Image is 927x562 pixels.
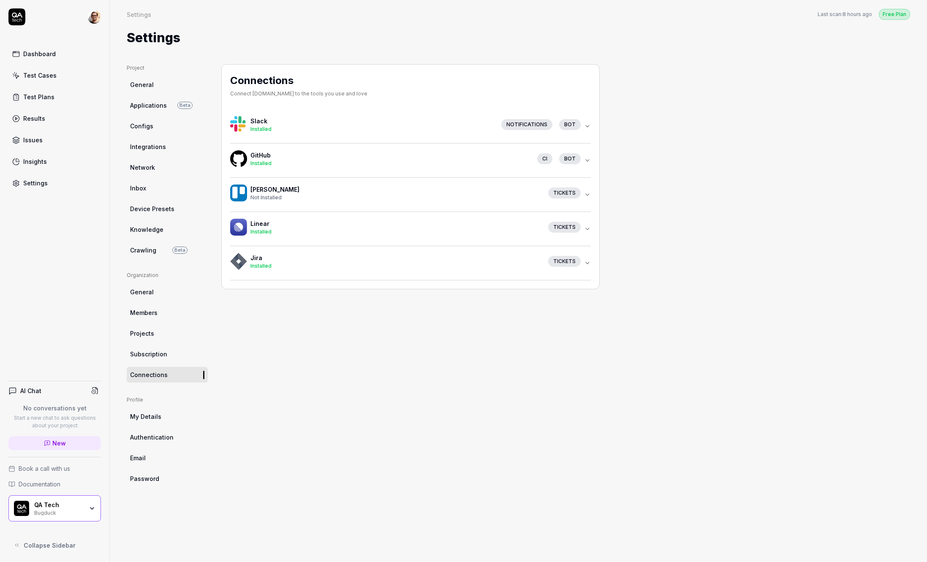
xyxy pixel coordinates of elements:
[879,8,910,20] button: Free Plan
[23,49,56,58] div: Dashboard
[127,409,208,424] a: My Details
[130,329,154,338] span: Projects
[130,246,156,255] span: Crawling
[19,464,70,473] span: Book a call with us
[130,474,159,483] span: Password
[818,11,872,18] span: Last scan:
[19,480,60,489] span: Documentation
[8,110,101,127] a: Results
[130,204,174,213] span: Device Presets
[24,541,76,550] span: Collapse Sidebar
[230,212,591,246] button: HackofficeLinearInstalledTickets
[52,439,66,448] span: New
[8,89,101,105] a: Test Plans
[559,153,581,164] div: bot
[230,185,247,201] img: Hackoffice
[250,263,272,269] span: Installed
[127,284,208,300] a: General
[548,187,581,198] div: Tickets
[130,80,154,89] span: General
[250,194,282,201] span: Not Installed
[130,101,167,110] span: Applications
[230,219,247,236] img: Hackoffice
[23,157,47,166] div: Insights
[130,142,166,151] span: Integrations
[230,178,591,212] button: Hackoffice[PERSON_NAME]Not InstalledTickets
[127,450,208,466] a: Email
[230,150,247,167] img: Hackoffice
[127,271,208,279] div: Organization
[250,117,495,125] h4: Slack
[818,11,872,18] button: Last scan:8 hours ago
[20,386,41,395] h4: AI Chat
[8,414,101,429] p: Start a new chat to ask questions about your project
[250,151,530,160] h4: GitHub
[130,350,167,358] span: Subscription
[130,412,161,421] span: My Details
[127,305,208,320] a: Members
[230,109,591,143] button: HackofficeSlackInstalledNotificationsbot
[843,11,872,17] time: 8 hours ago
[250,228,272,235] span: Installed
[548,256,581,267] div: Tickets
[230,253,247,270] img: Hackoffice
[548,222,581,233] div: Tickets
[23,71,57,80] div: Test Cases
[8,175,101,191] a: Settings
[130,433,174,442] span: Authentication
[130,370,168,379] span: Connections
[8,153,101,170] a: Insights
[537,153,552,164] div: CI
[127,326,208,341] a: Projects
[127,139,208,155] a: Integrations
[127,222,208,237] a: Knowledge
[8,132,101,148] a: Issues
[127,346,208,362] a: Subscription
[127,98,208,113] a: ApplicationsBeta
[23,179,48,187] div: Settings
[230,73,367,88] h2: Connections
[127,396,208,404] div: Profile
[230,116,247,133] img: Hackoffice
[559,119,581,130] div: bot
[250,253,541,262] h4: Jira
[250,160,272,166] span: Installed
[127,429,208,445] a: Authentication
[8,480,101,489] a: Documentation
[230,90,367,98] div: Connect [DOMAIN_NAME] to the tools you use and love
[501,119,552,130] div: Notifications
[23,92,54,101] div: Test Plans
[250,185,541,194] h4: [PERSON_NAME]
[14,501,29,516] img: QA Tech Logo
[127,28,180,47] h1: Settings
[127,471,208,486] a: Password
[127,118,208,134] a: Configs
[130,288,154,296] span: General
[8,436,101,450] a: New
[127,160,208,175] a: Network
[34,501,83,509] div: QA Tech
[230,144,591,177] button: HackofficeGitHubInstalledCIbot
[23,114,45,123] div: Results
[127,242,208,258] a: CrawlingBeta
[879,9,910,20] div: Free Plan
[34,509,83,516] div: Bugduck
[250,126,272,132] span: Installed
[127,64,208,72] div: Project
[87,10,101,24] img: 704fe57e-bae9-4a0d-8bcb-c4203d9f0bb2.jpeg
[8,495,101,521] button: QA Tech LogoQA TechBugduck
[8,46,101,62] a: Dashboard
[130,225,163,234] span: Knowledge
[130,308,158,317] span: Members
[250,219,541,228] h4: Linear
[8,404,101,413] p: No conversations yet
[177,102,193,109] span: Beta
[130,453,146,462] span: Email
[8,464,101,473] a: Book a call with us
[127,180,208,196] a: Inbox
[127,10,151,19] div: Settings
[127,367,208,383] a: Connections
[127,77,208,92] a: General
[8,67,101,84] a: Test Cases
